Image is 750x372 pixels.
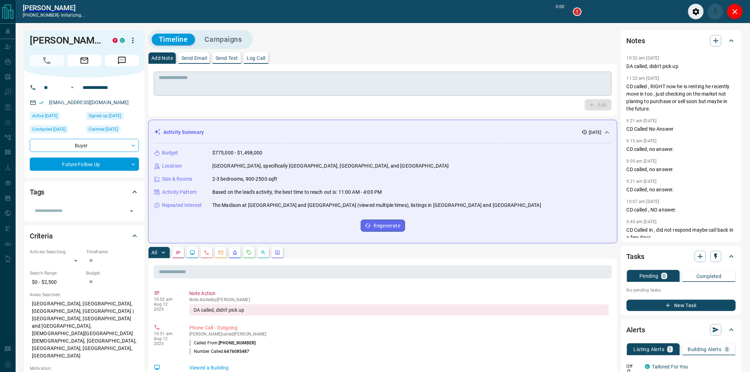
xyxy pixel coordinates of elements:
button: Open [127,206,136,216]
p: $775,000 - $1,498,000 [212,149,263,157]
a: [EMAIL_ADDRESS][DOMAIN_NAME] [49,100,129,105]
p: Building Alerts [688,347,722,352]
p: Completed [696,274,722,279]
div: Close [727,4,743,19]
p: Viewed a Building [189,364,609,372]
svg: Agent Actions [275,250,280,255]
p: Off [627,363,641,370]
p: [DATE] [589,129,601,136]
p: 9:05 am [DATE] [627,159,657,164]
p: Search Range: [30,270,83,276]
h2: Tasks [627,251,644,262]
p: 10:51 am [154,331,179,336]
p: Number Called: [189,348,250,355]
div: Audio Settings [688,4,704,19]
p: All [151,250,157,255]
p: [GEOGRAPHIC_DATA], [GEOGRAPHIC_DATA], [GEOGRAPHIC_DATA], [GEOGRAPHIC_DATA] | [GEOGRAPHIC_DATA], [... [30,298,139,362]
p: [GEOGRAPHIC_DATA], specifically [GEOGRAPHIC_DATA], [GEOGRAPHIC_DATA], and [GEOGRAPHIC_DATA] [212,162,449,170]
p: [PERSON_NAME] called [PERSON_NAME] [189,332,609,337]
button: Regenerate [361,220,405,232]
p: 1 [669,347,672,352]
p: Aug 12 2025 [154,302,179,312]
span: Claimed [DATE] [89,126,118,133]
span: Call [30,55,64,66]
p: 10:52 am [154,297,179,302]
div: Tags [30,184,139,201]
h2: Alerts [627,324,645,336]
p: Size & Rooms [162,175,192,183]
p: CD called, no answer. [627,186,736,193]
svg: Emails [218,250,224,255]
p: Repeated Interest [162,202,202,209]
h2: Tags [30,186,44,198]
a: [PERSON_NAME] [23,4,85,12]
p: Motivation: [30,365,139,372]
svg: Listing Alerts [232,250,238,255]
p: The Madison at [GEOGRAPHIC_DATA] and [GEOGRAPHIC_DATA] (viewed multiple times), listings in [GEOG... [212,202,541,209]
p: Budget: [86,270,139,276]
button: Timeline [152,34,195,45]
div: condos.ca [645,364,650,369]
div: Future Follow Up [30,158,139,171]
p: 10:52 am [DATE] [627,56,659,61]
svg: Requests [246,250,252,255]
p: $0 - $2,500 [30,276,83,288]
p: 0 [726,347,729,352]
p: DA called, didn't pick up [627,63,736,70]
div: Alerts [627,321,736,338]
p: CD called , NO answer. [627,206,736,214]
p: Note Added by [PERSON_NAME] [189,297,609,302]
p: 0:00 [556,4,565,19]
button: New Task [627,300,736,311]
a: Tailored For You [652,364,688,370]
h2: Notes [627,35,645,46]
div: Tasks [627,248,736,265]
div: condos.ca [120,38,125,43]
p: Phone Call - Outgoing [189,324,609,332]
div: DA called, didn't pick up [189,304,609,316]
p: [PHONE_NUMBER] - [23,12,85,18]
span: Email [67,55,101,66]
p: 10:07 am [DATE] [627,199,659,204]
p: CD called, no answer. [627,146,736,153]
p: Send Email [181,56,207,61]
p: Pending [639,274,659,278]
div: Criteria [30,227,139,244]
p: 9:43 am [DATE] [627,219,657,224]
p: Timeframe: [86,249,139,255]
p: 9:21 am [DATE] [627,179,657,184]
p: No pending tasks [627,285,736,295]
p: Actively Searching: [30,249,83,255]
p: 11:22 am [DATE] [627,76,659,81]
p: 9:21 am [DATE] [627,118,657,123]
div: Buyer [30,139,139,152]
div: Tue Aug 12 2025 [30,125,83,135]
svg: Opportunities [261,250,266,255]
p: Add Note [151,56,173,61]
svg: Notes [175,250,181,255]
span: [PHONE_NUMBER] [219,340,256,345]
svg: Lead Browsing Activity [190,250,195,255]
p: 2-3 bedrooms, 900-2500 sqft [212,175,278,183]
p: Budget [162,149,178,157]
p: Activity Pattern [162,188,197,196]
span: Signed up [DATE] [89,112,121,119]
div: Mute [707,4,723,19]
p: CD called , RIGHT now he is renting he recently move in too , just checking on the market not pla... [627,83,736,113]
p: Note Action [189,290,609,297]
button: Open [68,83,77,92]
p: 9:15 am [DATE] [627,139,657,143]
p: Location [162,162,182,170]
div: property.ca [113,38,118,43]
button: Campaigns [198,34,249,45]
p: Listing Alerts [634,347,665,352]
p: Based on the lead's activity, the best time to reach out is: 11:00 AM - 4:00 PM [212,188,382,196]
div: Thu Nov 12 2020 [86,125,139,135]
p: CD called, no answer. [627,166,736,173]
span: Active [DATE] [32,112,57,119]
p: Areas Searched: [30,292,139,298]
p: Send Text [216,56,238,61]
svg: Email Verified [39,100,44,105]
p: 0 [663,274,666,278]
